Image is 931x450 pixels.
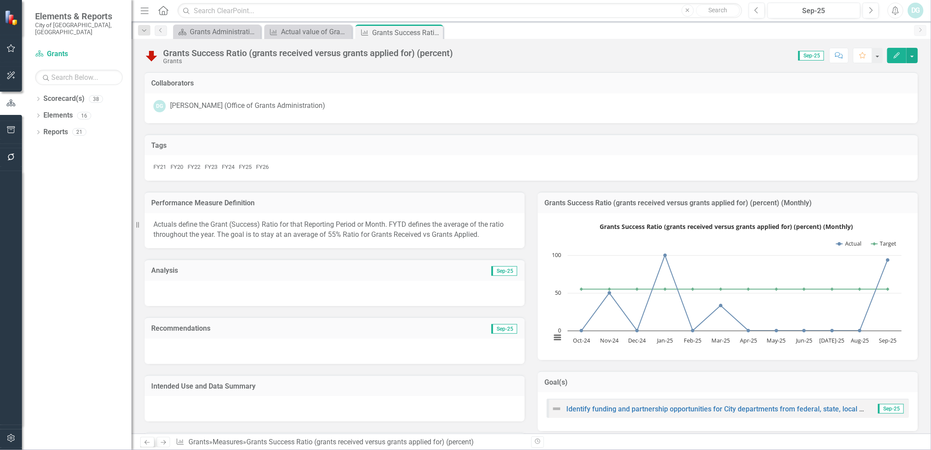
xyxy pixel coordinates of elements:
[151,325,404,332] h3: Recommendations
[4,10,20,25] img: ClearPoint Strategy
[163,58,453,64] div: Grants
[740,336,757,344] text: Apr-25
[775,329,778,332] path: May-25, 0. Actual.
[858,329,862,332] path: Aug-25, 0. Actual.
[72,129,86,136] div: 21
[573,336,590,344] text: Oct-24
[547,220,906,351] svg: Interactive chart
[555,289,561,296] text: 50
[608,291,611,295] path: Nov-24, 50. Actual.
[246,438,474,446] div: Grants Success Ratio (grants received versus grants applied for) (percent)
[771,6,857,16] div: Sep-25
[163,48,453,58] div: Grants Success Ratio (grants received versus grants applied for) (percent)
[886,258,890,262] path: Sep-25, 93.75. Actual.
[151,267,335,275] h3: Analysis
[803,287,806,291] path: Jun-25, 55. Target.
[222,164,235,170] span: FY24
[188,438,209,446] a: Grants
[205,164,217,170] span: FY23
[664,254,667,257] path: Jan-25, 100. Actual.
[171,164,183,170] span: FY20
[747,287,750,291] path: Apr-25, 55. Target.
[580,329,583,332] path: Oct-24, 0. Actual.
[636,329,639,332] path: Dec-24, 0. Actual.
[747,329,750,332] path: Apr-25, 0. Actual.
[551,332,563,344] button: View chart menu, Grants Success Ratio (grants received versus grants applied for) (percent) (Mont...
[708,7,727,14] span: Search
[35,11,123,21] span: Elements & Reports
[43,94,85,104] a: Scorecard(s)
[188,164,200,170] span: FY22
[798,51,824,61] span: Sep-25
[711,336,730,344] text: Mar-25
[879,336,896,344] text: Sep-25
[35,70,123,85] input: Search Below...
[43,111,73,121] a: Elements
[213,438,243,446] a: Measures
[151,199,518,207] h3: Performance Measure Definition
[664,287,667,291] path: Jan-25, 55. Target.
[153,220,516,240] p: Actuals define the Grant (Success) Ratio for that Reporting Period or Month. FYTD defines the ave...
[767,336,786,344] text: May-25
[552,251,561,259] text: 100
[880,239,897,247] text: Target
[281,26,350,37] div: Actual value of Grants Awarded (dollars in millions)
[35,21,123,36] small: City of [GEOGRAPHIC_DATA], [GEOGRAPHIC_DATA]
[629,336,647,344] text: Dec-24
[151,79,911,87] h3: Collaborators
[580,287,583,291] path: Oct-24, 55. Target.
[858,287,862,291] path: Aug-25, 55. Target.
[719,304,723,307] path: Mar-25, 33.33. Actual.
[691,329,695,332] path: Feb-25, 0. Actual.
[696,4,740,17] button: Search
[372,27,441,38] div: Grants Success Ratio (grants received versus grants applied for) (percent)
[768,3,860,18] button: Sep-25
[908,3,924,18] button: DG
[491,324,517,334] span: Sep-25
[170,101,325,111] div: [PERSON_NAME] (Office of Grants Administration)
[719,287,723,291] path: Mar-25, 55. Target.
[544,199,911,207] h3: Grants Success Ratio (grants received versus grants applied for) (percent) (Monthly)
[608,287,611,291] path: Nov-24, 55. Target.
[176,437,525,447] div: » »
[775,287,778,291] path: May-25, 55. Target.
[636,287,639,291] path: Dec-24, 55. Target.
[845,239,861,247] text: Actual
[831,329,834,332] path: Jul-25, 0. Actual.
[89,95,103,103] div: 38
[600,222,853,231] text: Grants Success Ratio (grants received versus grants applied for) (percent) (Monthly)
[267,26,350,37] a: Actual value of Grants Awarded (dollars in millions)
[153,164,166,170] span: FY21
[886,287,890,291] path: Sep-25, 55. Target.
[795,336,812,344] text: Jun-25
[551,404,562,414] img: Not Defined
[836,240,862,247] button: Show Actual
[145,49,159,63] img: Below Plan
[547,220,909,351] div: Grants Success Ratio (grants received versus grants applied for) (percent) (Monthly). Highcharts ...
[239,164,252,170] span: FY25
[151,382,518,390] h3: Intended Use and Data Summary
[175,26,259,37] a: Grants Administration
[684,336,702,344] text: Feb-25
[878,404,904,414] span: Sep-25
[256,164,269,170] span: FY26
[803,329,806,332] path: Jun-25, 0. Actual.
[35,49,123,59] a: Grants
[190,26,259,37] div: Grants Administration
[831,287,834,291] path: Jul-25, 55. Target.
[43,127,68,137] a: Reports
[491,266,517,276] span: Sep-25
[656,336,673,344] text: Jan-25
[77,112,91,119] div: 16
[544,379,911,386] h3: Goal(s)
[691,287,695,291] path: Feb-25, 55. Target.
[871,240,898,247] button: Show Target
[153,100,166,112] div: DG
[851,336,869,344] text: Aug-25
[151,142,911,150] h3: Tags
[178,3,742,18] input: Search ClearPoint...
[600,336,619,344] text: Nov-24
[558,326,561,334] text: 0
[820,336,845,344] text: [DATE]-25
